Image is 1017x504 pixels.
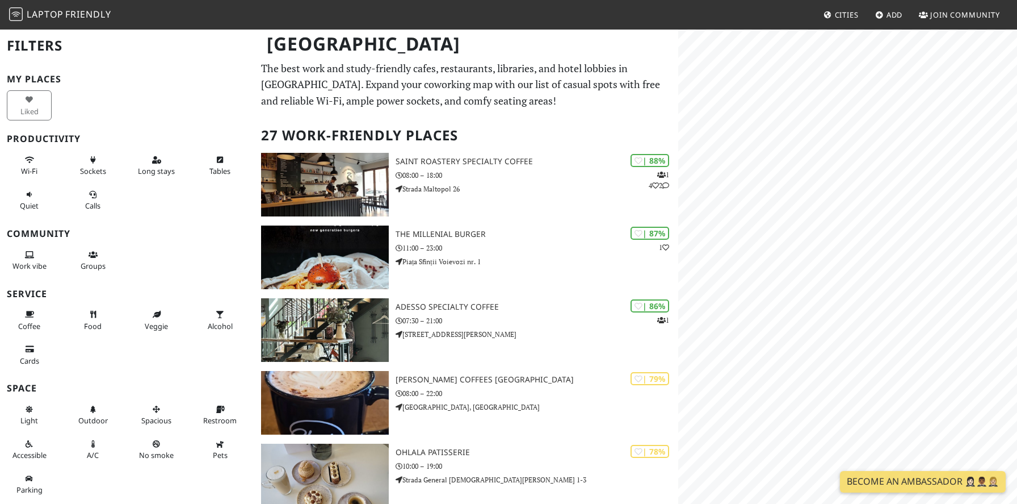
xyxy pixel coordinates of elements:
[7,74,247,85] h3: My Places
[7,134,247,144] h3: Productivity
[85,201,100,211] span: Video/audio calls
[70,151,115,181] button: Sockets
[20,415,38,426] span: Natural light
[213,450,228,460] span: Pet friendly
[70,400,115,430] button: Outdoor
[7,340,52,370] button: Cards
[396,375,678,385] h3: [PERSON_NAME] Coffees [GEOGRAPHIC_DATA]
[261,298,389,362] img: ADESSO Specialty Coffee
[261,371,389,435] img: Gloria Jean's Coffees Sun Plaza
[396,157,678,166] h3: Saint Roastery Specialty Coffee
[18,321,40,331] span: Coffee
[134,305,179,335] button: Veggie
[396,184,678,194] p: Strada Maltopol 26
[930,10,1000,20] span: Join Community
[396,256,678,267] p: Piața Sfinții Voievozi nr. 1
[84,321,102,331] span: Food
[209,166,230,176] span: Work-friendly tables
[254,226,678,289] a: The Millenial Burger | 87% 1 The Millenial Burger 11:00 – 23:00 Piața Sfinții Voievozi nr. 1
[254,153,678,216] a: Saint Roastery Specialty Coffee | 88% 142 Saint Roastery Specialty Coffee 08:00 – 18:00 Strada Ma...
[7,469,52,499] button: Parking
[261,226,389,289] img: The Millenial Burger
[659,242,669,253] p: 1
[819,5,863,25] a: Cities
[886,10,903,20] span: Add
[134,151,179,181] button: Long stays
[396,329,678,340] p: [STREET_ADDRESS][PERSON_NAME]
[254,371,678,435] a: Gloria Jean's Coffees Sun Plaza | 79% [PERSON_NAME] Coffees [GEOGRAPHIC_DATA] 08:00 – 22:00 [GEOG...
[12,450,47,460] span: Accessible
[27,8,64,20] span: Laptop
[631,227,669,240] div: | 87%
[396,461,678,472] p: 10:00 – 19:00
[261,118,671,153] h2: 27 Work-Friendly Places
[631,372,669,385] div: | 79%
[20,201,39,211] span: Quiet
[9,7,23,21] img: LaptopFriendly
[396,388,678,399] p: 08:00 – 22:00
[631,299,669,313] div: | 86%
[9,5,111,25] a: LaptopFriendly LaptopFriendly
[134,435,179,465] button: No smoke
[21,166,37,176] span: Stable Wi-Fi
[7,383,247,394] h3: Space
[80,166,106,176] span: Power sockets
[254,298,678,362] a: ADESSO Specialty Coffee | 86% 1 ADESSO Specialty Coffee 07:30 – 21:00 [STREET_ADDRESS][PERSON_NAME]
[7,289,247,299] h3: Service
[197,151,242,181] button: Tables
[7,28,247,63] h2: Filters
[145,321,168,331] span: Veggie
[65,8,111,20] span: Friendly
[631,445,669,458] div: | 78%
[7,245,52,276] button: Work vibe
[261,153,389,216] img: Saint Roastery Specialty Coffee
[396,402,678,413] p: [GEOGRAPHIC_DATA], [GEOGRAPHIC_DATA]
[78,415,108,426] span: Outdoor area
[16,485,43,495] span: Parking
[631,154,669,167] div: | 88%
[7,228,247,239] h3: Community
[261,60,671,109] p: The best work and study-friendly cafes, restaurants, libraries, and hotel lobbies in [GEOGRAPHIC_...
[81,261,106,271] span: Group tables
[871,5,907,25] a: Add
[197,400,242,430] button: Restroom
[70,185,115,215] button: Calls
[197,435,242,465] button: Pets
[7,435,52,465] button: Accessible
[20,356,39,366] span: Credit cards
[87,450,99,460] span: Air conditioned
[914,5,1005,25] a: Join Community
[139,450,174,460] span: Smoke free
[396,448,678,457] h3: OhLala Patisserie
[7,305,52,335] button: Coffee
[835,10,859,20] span: Cities
[657,315,669,326] p: 1
[7,400,52,430] button: Light
[208,321,233,331] span: Alcohol
[840,471,1006,493] a: Become an Ambassador 🤵🏻‍♀️🤵🏾‍♂️🤵🏼‍♀️
[141,415,171,426] span: Spacious
[7,185,52,215] button: Quiet
[138,166,175,176] span: Long stays
[396,302,678,312] h3: ADESSO Specialty Coffee
[396,474,678,485] p: Strada General [DEMOGRAPHIC_DATA][PERSON_NAME] 1-3
[7,151,52,181] button: Wi-Fi
[258,28,676,60] h1: [GEOGRAPHIC_DATA]
[134,400,179,430] button: Spacious
[70,245,115,276] button: Groups
[12,261,47,271] span: People working
[396,243,678,253] p: 11:00 – 23:00
[396,230,678,239] h3: The Millenial Burger
[396,170,678,181] p: 08:00 – 18:00
[70,305,115,335] button: Food
[70,435,115,465] button: A/C
[203,415,237,426] span: Restroom
[649,169,669,191] p: 1 4 2
[396,315,678,326] p: 07:30 – 21:00
[197,305,242,335] button: Alcohol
